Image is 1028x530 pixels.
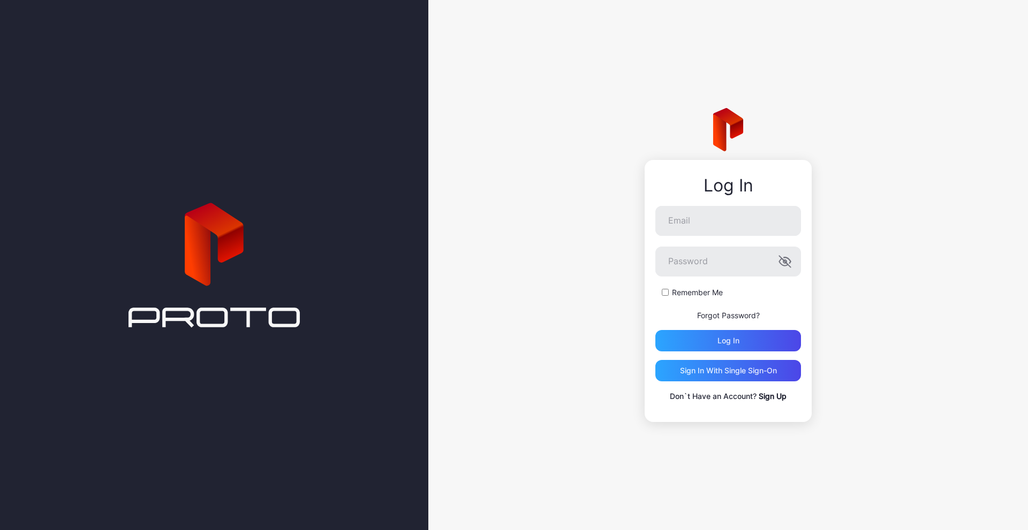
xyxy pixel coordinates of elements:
[672,287,723,298] label: Remember Me
[759,391,787,401] a: Sign Up
[697,311,760,320] a: Forgot Password?
[778,255,791,268] button: Password
[655,206,801,236] input: Email
[655,360,801,381] button: Sign in With Single Sign-On
[680,366,777,375] div: Sign in With Single Sign-On
[655,390,801,403] p: Don`t Have an Account?
[655,330,801,351] button: Log in
[717,336,739,345] div: Log in
[655,247,801,276] input: Password
[655,176,801,195] div: Log In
